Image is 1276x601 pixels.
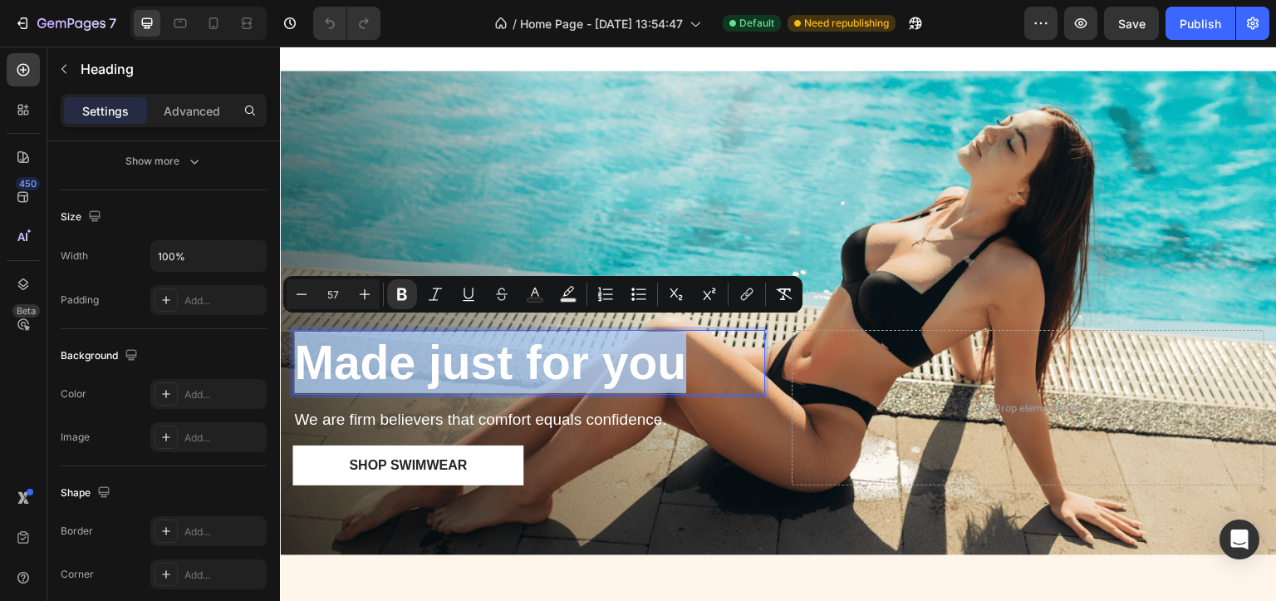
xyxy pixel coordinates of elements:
[61,387,86,401] div: Color
[61,146,267,176] button: Show more
[280,47,1276,601] iframe: Design area
[81,59,260,79] p: Heading
[714,355,802,368] div: Drop element here
[151,241,266,271] input: Auto
[1220,520,1259,559] div: Open Intercom Messenger
[61,482,114,505] div: Shape
[61,430,90,445] div: Image
[125,153,203,170] div: Show more
[804,16,889,31] span: Need republishing
[283,276,802,313] div: Editor contextual toolbar
[184,525,263,539] div: Add...
[12,304,40,318] div: Beta
[1180,15,1221,32] div: Publish
[1118,17,1146,31] span: Save
[109,13,116,33] p: 7
[184,431,263,446] div: Add...
[513,15,517,32] span: /
[313,7,380,40] div: Undo/Redo
[61,249,88,264] div: Width
[61,524,93,539] div: Border
[16,177,40,190] div: 450
[739,16,774,31] span: Default
[1104,7,1159,40] button: Save
[184,387,263,402] div: Add...
[164,102,220,120] p: Advanced
[82,102,129,120] p: Settings
[61,345,141,367] div: Background
[184,568,263,583] div: Add...
[184,293,263,308] div: Add...
[61,567,94,582] div: Corner
[61,293,99,308] div: Padding
[7,7,124,40] button: 7
[520,15,683,32] span: Home Page - [DATE] 13:54:47
[1166,7,1235,40] button: Publish
[61,206,105,229] div: Size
